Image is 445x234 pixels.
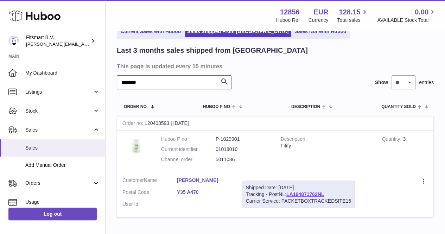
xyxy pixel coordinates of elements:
[25,89,93,95] span: Listings
[291,105,320,109] span: Description
[339,7,360,17] span: 128.15
[337,17,368,24] span: Total sales
[161,156,216,163] dt: Channel order
[292,26,349,37] a: Sales Not With Huboo
[8,36,19,46] img: jonathan@leaderoo.com
[161,136,216,143] dt: Huboo P no
[25,70,100,76] span: My Dashboard
[117,116,433,131] div: 120408593 | [DATE]
[25,127,93,133] span: Sales
[377,17,437,24] span: AVAILABLE Stock Total
[118,26,183,37] a: Current Sales with Huboo
[419,79,434,86] span: entries
[242,181,355,208] div: Tracking - PostNL:
[26,41,141,47] span: [PERSON_NAME][EMAIL_ADDRESS][DOMAIN_NAME]
[26,34,89,48] div: Fitsmart B.V.
[376,131,433,172] td: 3
[415,7,428,17] span: 0.00
[246,198,351,204] div: Carrier Service: PACKETBOXTRACKEDSITE15
[25,199,100,205] span: Usage
[8,208,97,220] a: Log out
[276,17,300,24] div: Huboo Ref
[375,79,388,86] label: Show
[337,7,368,24] a: 128.15 Total sales
[25,162,100,169] span: Add Manual Order
[309,17,329,24] div: Currency
[281,136,307,144] strong: Description
[122,136,151,156] img: 128561739542540.png
[280,7,300,17] strong: 12856
[25,145,100,151] span: Sales
[117,46,308,55] h2: Last 3 months sales shipped from [GEOGRAPHIC_DATA]
[216,146,270,153] dd: 01018010
[122,177,177,185] dt: Name
[185,26,291,37] a: Sales Shipped From [GEOGRAPHIC_DATA]
[122,120,145,128] strong: Order no
[177,189,231,196] a: Y35 A470
[246,184,351,191] div: Shipped Date: [DATE]
[382,136,403,144] strong: Quantity
[117,62,432,70] h3: This page is updated every 15 minutes
[177,177,231,184] a: [PERSON_NAME]
[381,105,416,109] span: Quantity Sold
[203,105,230,109] span: Huboo P no
[122,177,144,183] span: Customer
[124,105,147,109] span: Order No
[25,180,93,186] span: Orders
[122,189,177,197] dt: Postal Code
[216,136,270,143] dd: P-1029901
[377,7,437,24] a: 0.00 AVAILABLE Stock Total
[161,146,216,153] dt: Current identifier
[216,156,270,163] dd: 5011086
[286,191,324,197] a: LA164871762NL
[281,143,371,149] div: Fitify
[25,108,93,114] span: Stock
[313,7,328,17] strong: EUR
[122,201,177,208] dt: User Id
